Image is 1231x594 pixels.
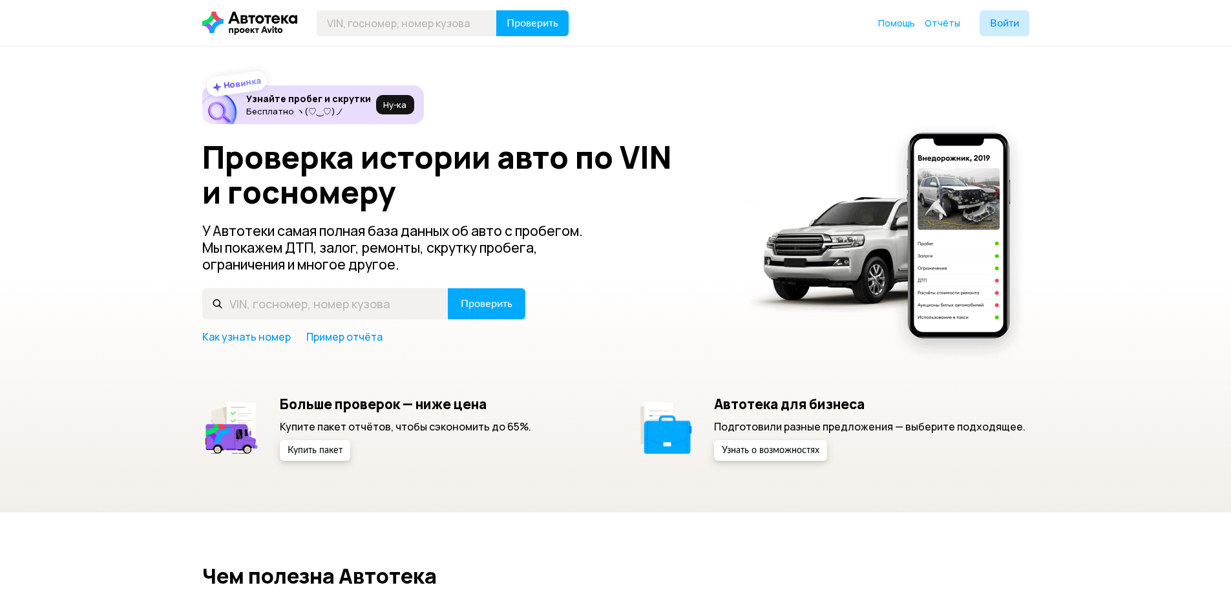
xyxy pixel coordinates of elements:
span: Ну‑ка [383,100,406,110]
span: Купить пакет [288,446,342,455]
h6: Узнайте пробег и скрутки [246,93,371,105]
input: VIN, госномер, номер кузова [317,10,497,36]
h5: Автотека для бизнеса [714,396,1026,412]
input: VIN, госномер, номер кузова [202,288,448,319]
span: Отчёты [925,17,960,29]
h2: Чем полезна Автотека [202,564,1029,588]
p: Бесплатно ヽ(♡‿♡)ノ [246,106,371,116]
span: Проверить [461,299,512,309]
button: Проверить [448,288,525,319]
button: Узнать о возможностях [714,440,827,461]
p: Подготовили разные предложения — выберите подходящее. [714,419,1026,434]
button: Купить пакет [280,440,350,461]
span: Проверить [507,18,558,28]
a: Помощь [878,17,915,30]
span: Узнать о возможностях [722,446,819,455]
button: Проверить [496,10,569,36]
button: Войти [980,10,1029,36]
span: Войти [990,18,1019,28]
span: Помощь [878,17,915,29]
a: Как узнать номер [202,330,291,344]
p: У Автотеки самая полная база данных об авто с пробегом. Мы покажем ДТП, залог, ремонты, скрутку п... [202,222,604,273]
a: Отчёты [925,17,960,30]
p: Купите пакет отчётов, чтобы сэкономить до 65%. [280,419,531,434]
a: Пример отчёта [306,330,383,344]
strong: Новинка [222,74,262,91]
h5: Больше проверок — ниже цена [280,396,531,412]
h1: Проверка истории авто по VIN и госномеру [202,140,728,209]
